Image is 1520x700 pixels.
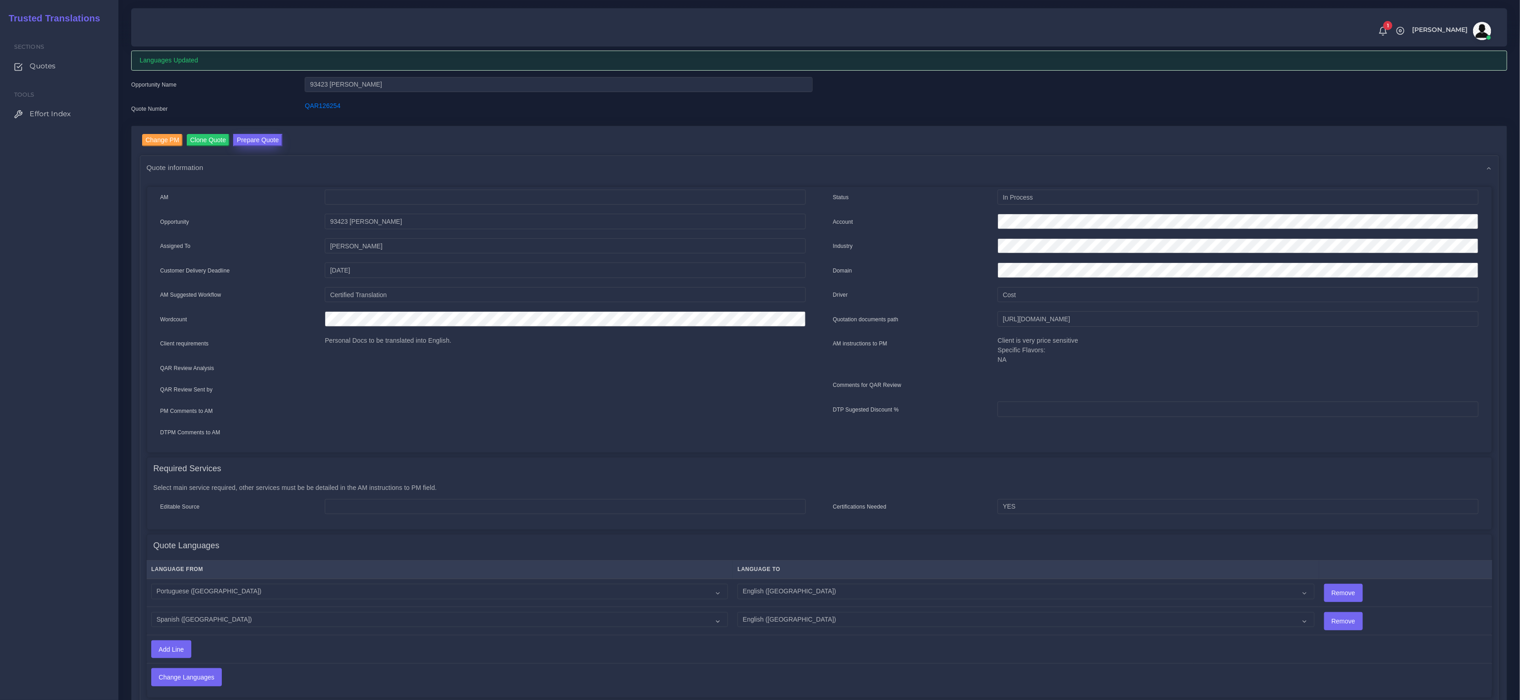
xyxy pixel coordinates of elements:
input: pm [325,238,805,254]
h2: Trusted Translations [2,13,100,24]
label: Domain [833,267,852,275]
label: Client requirements [160,340,209,348]
label: AM instructions to PM [833,340,888,348]
label: PM Comments to AM [160,407,213,415]
a: Prepare Quote [233,134,282,149]
label: Driver [833,291,848,299]
p: Personal Docs to be translated into English. [325,336,805,345]
label: AM Suggested Workflow [160,291,221,299]
label: QAR Review Analysis [160,364,215,372]
img: avatar [1473,22,1491,40]
h4: Required Services [154,464,221,474]
th: Language To [733,560,1319,579]
a: [PERSON_NAME]avatar [1407,22,1494,40]
a: Effort Index [7,104,112,124]
span: Effort Index [30,109,71,119]
label: Industry [833,242,853,250]
label: Opportunity Name [131,81,177,89]
label: Assigned To [160,242,191,250]
div: Quote information [140,156,1499,179]
span: Sections [14,43,44,50]
div: Languages Updated [131,51,1507,71]
label: Opportunity [160,218,189,226]
a: 1 [1375,26,1391,36]
a: Trusted Translations [2,11,100,26]
label: QAR Review Sent by [160,386,213,394]
button: Prepare Quote [233,134,282,146]
label: Certifications Needed [833,503,887,511]
input: Change PM [142,134,183,146]
label: Quotation documents path [833,315,899,324]
label: Comments for QAR Review [833,381,901,389]
input: Clone Quote [187,134,230,146]
span: 1 [1383,21,1392,30]
input: Remove [1325,612,1362,630]
span: Quote information [147,162,204,173]
label: Account [833,218,853,226]
input: Change Languages [152,669,221,686]
label: AM [160,193,169,201]
label: Status [833,193,849,201]
p: Select main service required, other services must be be detailed in the AM instructions to PM field. [154,483,1485,493]
label: DTPM Comments to AM [160,428,220,437]
p: Client is very price sensitive Specific Flavors: NA [998,336,1478,365]
input: Add Line [152,641,191,658]
span: Tools [14,91,35,98]
h4: Quote Languages [154,541,220,551]
label: Quote Number [131,105,168,113]
label: Customer Delivery Deadline [160,267,230,275]
a: Quotes [7,57,112,76]
th: Language From [147,560,733,579]
label: DTP Sugested Discount % [833,406,899,414]
input: Remove [1325,584,1362,602]
label: Wordcount [160,315,187,324]
label: Editable Source [160,503,200,511]
span: Quotes [30,61,56,71]
span: [PERSON_NAME] [1412,26,1468,33]
a: QAR126254 [305,102,340,109]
